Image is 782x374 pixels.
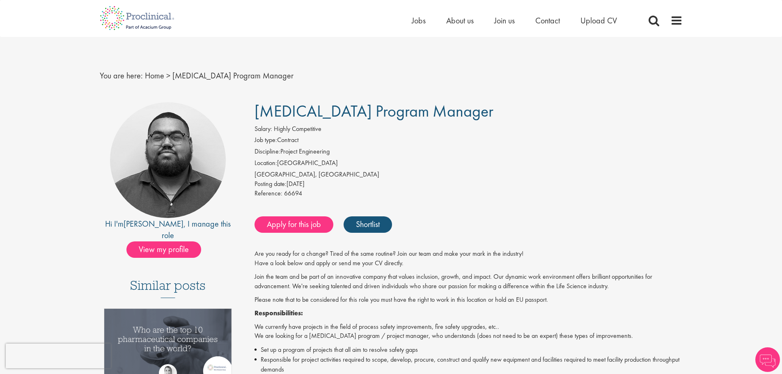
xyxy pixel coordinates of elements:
[255,216,333,233] a: Apply for this job
[446,15,474,26] a: About us
[255,189,282,198] label: Reference:
[255,124,272,134] label: Salary:
[412,15,426,26] a: Jobs
[255,158,277,168] label: Location:
[255,272,683,291] p: Join the team and be part of an innovative company that values inclusion, growth, and impact. Our...
[255,101,493,122] span: [MEDICAL_DATA] Program Manager
[580,15,617,26] a: Upload CV
[344,216,392,233] a: Shortlist
[255,135,683,147] li: Contract
[126,241,201,258] span: View my profile
[274,124,321,133] span: Highly Competitive
[166,70,170,81] span: >
[6,344,111,368] iframe: reCAPTCHA
[284,189,302,197] span: 66694
[535,15,560,26] a: Contact
[255,179,683,189] div: [DATE]
[255,147,683,158] li: Project Engineering
[755,347,780,372] img: Chatbot
[100,218,236,241] div: Hi I'm , I manage this role
[100,70,143,81] span: You are here:
[110,102,226,218] img: imeage of recruiter Ashley Bennett
[126,243,209,254] a: View my profile
[255,147,280,156] label: Discipline:
[130,278,206,298] h3: Similar posts
[172,70,294,81] span: [MEDICAL_DATA] Program Manager
[255,135,277,145] label: Job type:
[255,322,683,341] p: We currently have projects in the field of process safety improvements, fire safety upgrades, etc...
[145,70,164,81] a: breadcrumb link
[255,179,287,188] span: Posting date:
[255,158,683,170] li: [GEOGRAPHIC_DATA]
[124,218,183,229] a: [PERSON_NAME]
[255,345,683,355] li: Set up a program of projects that all aim to resolve safety gaps
[255,249,683,268] p: Are you ready for a change? Tired of the same routine? Join our team and make your mark in the in...
[494,15,515,26] a: Join us
[255,295,683,305] p: Please note that to be considered for this role you must have the right to work in this location ...
[255,170,683,179] div: [GEOGRAPHIC_DATA], [GEOGRAPHIC_DATA]
[255,309,303,317] strong: Responsibilities:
